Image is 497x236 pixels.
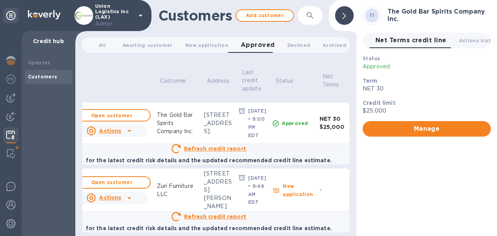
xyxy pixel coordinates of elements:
div: [STREET_ADDRESS][PERSON_NAME] [204,170,233,210]
p: $25,000 [363,107,491,115]
div: Unpin categories [3,8,19,23]
button: Manage [363,121,491,137]
b: Term [363,78,378,84]
span: All [99,41,106,49]
p: Approved [363,62,491,71]
b: Open customer [91,179,132,185]
p: Net Terms [323,73,345,89]
b: Status [363,56,380,61]
p: Union Logistics Inc (LAX) [95,3,134,28]
b: $25,000 [320,124,345,130]
b: New application [283,183,313,197]
b: [DATE] • 9:48 AM EDT [248,175,266,205]
u: Refresh credit report [184,146,246,152]
b: NET 30 [320,116,341,122]
span: Net Terms credit line [375,35,447,46]
b: Updates [28,60,50,66]
p: Last credit update [242,68,263,93]
div: [STREET_ADDRESS] [204,111,233,135]
p: Admin [95,20,134,28]
button: Open customer [73,109,151,121]
span: Declined [287,41,311,49]
h3: The Gold Bar Spirits Company Inc. [388,8,491,23]
p: Customer [160,77,186,85]
p: - [320,186,322,194]
b: TI [369,12,375,18]
span: Add customer [243,11,287,20]
p: Zuri Furniture LLC [157,182,198,198]
b: Open customer [91,113,132,118]
u: Actions [99,128,121,134]
p: Credit hub [28,37,69,45]
u: Refresh credit report [184,213,246,220]
p: The Gold Bar Spirits Company Inc. [157,111,198,135]
button: Open customer [73,176,151,189]
p: NET 30 [363,85,491,93]
b: Credit limit [363,100,396,106]
img: Foreign exchange [6,75,16,84]
h1: Customers [158,7,232,24]
span: New application [185,41,228,49]
span: Approved [241,40,275,50]
p: Status [276,77,293,85]
b: [DATE] • 8:00 PM EDT [248,108,266,138]
b: Approved [282,120,308,126]
b: for the latest credit risk details and the updated recommended credit line estimate. [86,157,332,163]
b: Customers [28,74,57,80]
p: Address [207,77,229,85]
button: Add customer [236,9,294,22]
b: for the latest credit risk details and the updated recommended credit line estimate. [86,225,332,231]
u: Actions [99,194,121,201]
span: Archived [323,41,346,49]
span: Awaiting customer [122,41,173,49]
img: Credit hub [6,130,15,140]
img: Logo [28,10,61,19]
span: Manage [369,124,485,134]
